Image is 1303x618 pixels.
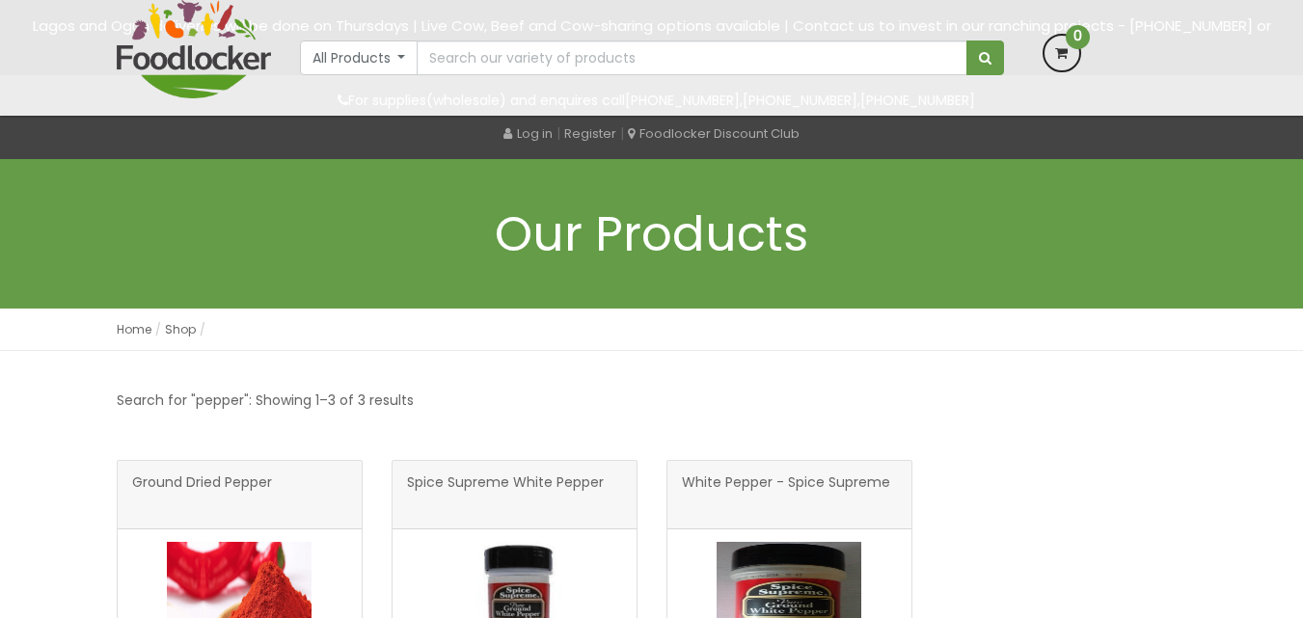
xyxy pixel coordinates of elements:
[407,475,604,514] span: Spice Supreme White Pepper
[300,40,419,75] button: All Products
[503,124,553,143] a: Log in
[132,475,272,514] span: Ground Dried Pepper
[628,124,800,143] a: Foodlocker Discount Club
[556,123,560,143] span: |
[117,390,414,412] p: Search for "pepper": Showing 1–3 of 3 results
[682,475,890,514] span: White Pepper - Spice Supreme
[1066,25,1090,49] span: 0
[564,124,616,143] a: Register
[117,207,1187,260] h1: Our Products
[620,123,624,143] span: |
[117,321,151,337] a: Home
[417,40,966,75] input: Search our variety of products
[165,321,196,337] a: Shop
